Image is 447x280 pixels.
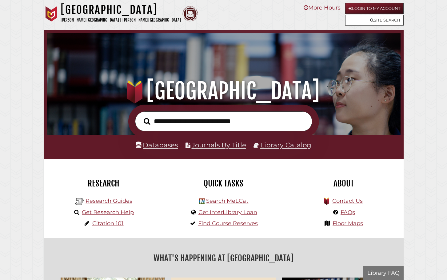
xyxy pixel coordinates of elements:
a: Journals By Title [192,141,246,149]
a: Search MeLCat [206,198,248,204]
i: Search [144,118,150,125]
img: Hekman Library Logo [199,198,205,204]
a: Contact Us [332,198,363,204]
h1: [GEOGRAPHIC_DATA] [61,3,181,17]
button: Search [141,116,154,126]
a: More Hours [304,4,341,11]
img: Calvin Theological Seminary [182,6,198,22]
a: Research Guides [86,198,132,204]
h2: What's Happening at [GEOGRAPHIC_DATA] [48,251,399,265]
a: Floor Maps [333,220,363,227]
h2: About [288,178,399,189]
a: Site Search [345,15,404,26]
h1: [GEOGRAPHIC_DATA] [53,78,393,105]
a: Library Catalog [260,141,311,149]
h2: Quick Tasks [168,178,279,189]
h2: Research [48,178,159,189]
img: Hekman Library Logo [75,197,84,206]
a: Login to My Account [345,3,404,14]
img: Calvin University [44,6,59,22]
a: Find Course Reserves [198,220,258,227]
p: [PERSON_NAME][GEOGRAPHIC_DATA] | [PERSON_NAME][GEOGRAPHIC_DATA] [61,17,181,24]
a: FAQs [341,209,355,216]
a: Databases [136,141,178,149]
a: Get Research Help [82,209,134,216]
a: Citation 101 [92,220,124,227]
a: Get InterLibrary Loan [198,209,257,216]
